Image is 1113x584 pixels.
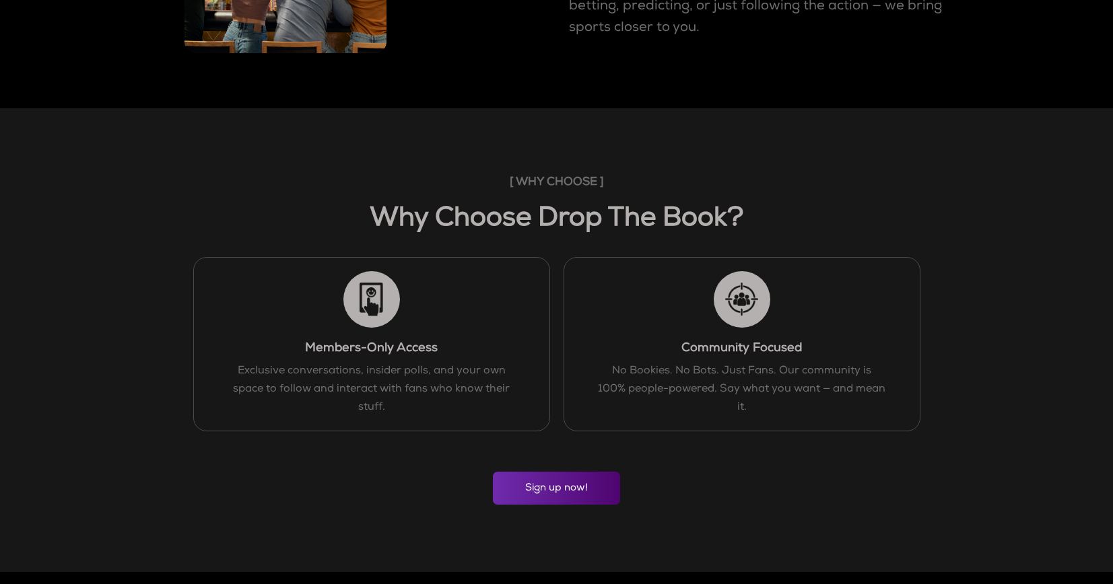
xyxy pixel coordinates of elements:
[228,341,516,356] h3: Members-Only Access
[360,283,384,316] img: home_choose_1.png
[187,176,927,190] h4: [ WHY CHOOSE ]
[725,283,758,316] img: home_choose_2.png
[598,363,886,418] p: No Bookies. No Bots. Just Fans. Our community is 100% people-powered. Say what you want — and mea...
[598,341,886,356] h3: Community Focused
[228,363,516,418] p: Exclusive conversations, insider polls, and your own space to follow and interact with fans who k...
[187,203,927,237] h2: Why Choose Drop The Book?
[493,472,620,505] a: Sign up now!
